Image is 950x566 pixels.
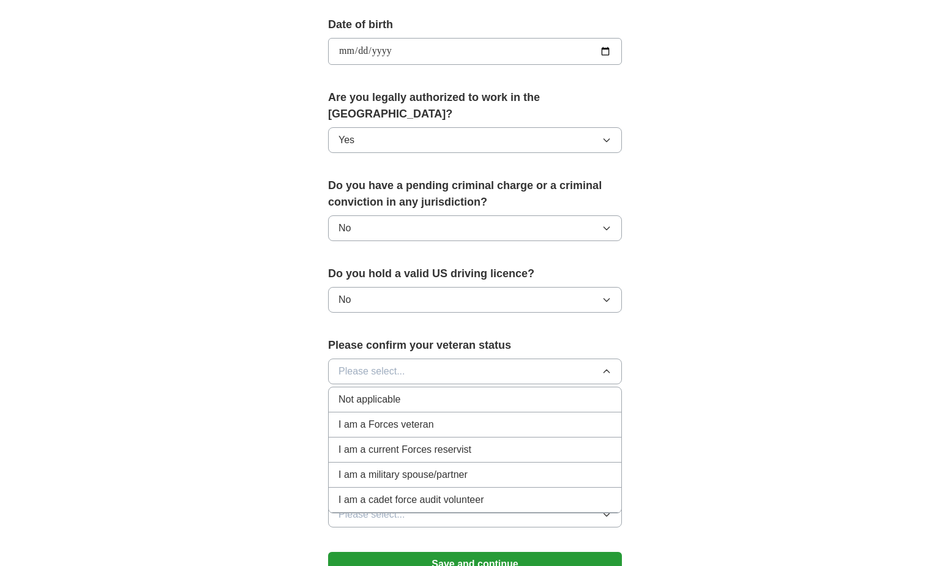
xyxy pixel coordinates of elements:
button: Please select... [328,502,622,527]
span: I am a cadet force audit volunteer [338,493,484,507]
span: Please select... [338,364,405,379]
button: Please select... [328,359,622,384]
label: Date of birth [328,17,622,33]
span: I am a current Forces reservist [338,442,471,457]
button: No [328,287,622,313]
button: No [328,215,622,241]
span: Yes [338,133,354,147]
span: Please select... [338,507,405,522]
span: I am a Forces veteran [338,417,434,432]
button: Yes [328,127,622,153]
label: Please confirm your veteran status [328,337,622,354]
label: Do you hold a valid US driving licence? [328,266,622,282]
span: Not applicable [338,392,400,407]
label: Are you legally authorized to work in the [GEOGRAPHIC_DATA]? [328,89,622,122]
label: Do you have a pending criminal charge or a criminal conviction in any jurisdiction? [328,177,622,210]
span: I am a military spouse/partner [338,467,468,482]
span: No [338,221,351,236]
span: No [338,292,351,307]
